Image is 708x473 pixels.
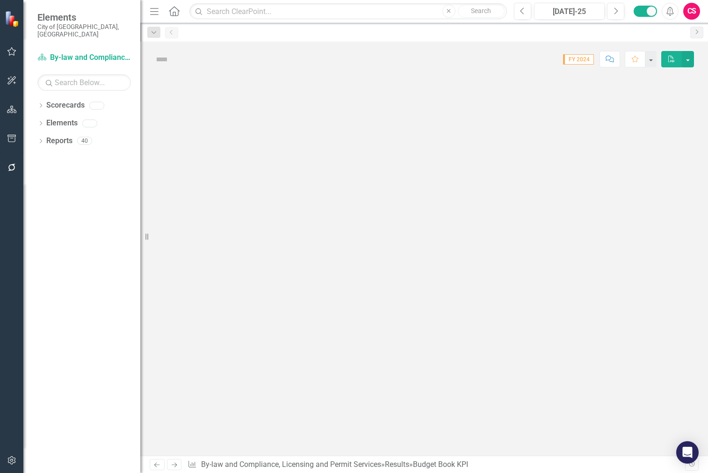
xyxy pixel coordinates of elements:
[46,100,85,111] a: Scorecards
[188,459,685,470] div: » »
[563,54,594,65] span: FY 2024
[683,3,700,20] button: CS
[471,7,491,15] span: Search
[37,12,131,23] span: Elements
[458,5,505,18] button: Search
[5,11,21,27] img: ClearPoint Strategy
[201,460,381,469] a: By-law and Compliance, Licensing and Permit Services
[46,118,78,129] a: Elements
[534,3,605,20] button: [DATE]-25
[77,137,92,145] div: 40
[46,136,72,146] a: Reports
[676,441,699,464] div: Open Intercom Messenger
[154,52,169,67] img: Not Defined
[37,74,131,91] input: Search Below...
[37,23,131,38] small: City of [GEOGRAPHIC_DATA], [GEOGRAPHIC_DATA]
[537,6,601,17] div: [DATE]-25
[189,3,507,20] input: Search ClearPoint...
[385,460,409,469] a: Results
[413,460,468,469] div: Budget Book KPI
[37,52,131,63] a: By-law and Compliance, Licensing and Permit Services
